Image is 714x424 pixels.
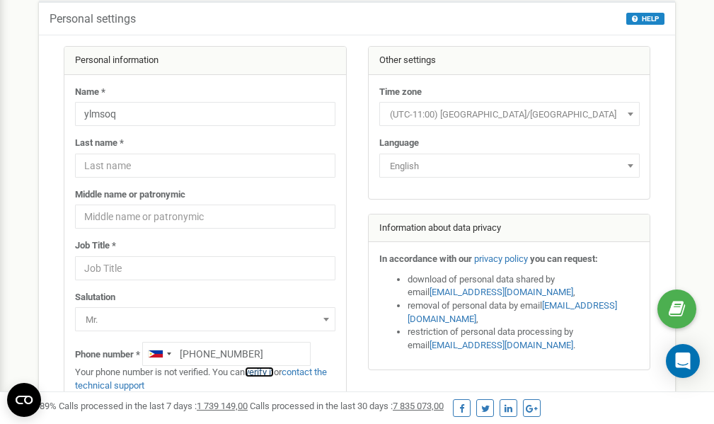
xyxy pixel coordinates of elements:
[408,299,640,326] li: removal of personal data by email ,
[369,214,650,243] div: Information about data privacy
[75,239,116,253] label: Job Title *
[75,256,335,280] input: Job Title
[384,156,635,176] span: English
[50,13,136,25] h5: Personal settings
[7,383,41,417] button: Open CMP widget
[379,253,472,264] strong: In accordance with our
[75,291,115,304] label: Salutation
[245,367,274,377] a: verify it
[64,47,346,75] div: Personal information
[384,105,635,125] span: (UTC-11:00) Pacific/Midway
[379,137,419,150] label: Language
[75,307,335,331] span: Mr.
[393,401,444,411] u: 7 835 073,00
[142,342,311,366] input: +1-800-555-55-55
[80,310,330,330] span: Mr.
[75,367,327,391] a: contact the technical support
[379,86,422,99] label: Time zone
[197,401,248,411] u: 1 739 149,00
[143,343,175,365] div: Telephone country code
[59,401,248,411] span: Calls processed in the last 7 days :
[666,344,700,378] div: Open Intercom Messenger
[626,13,664,25] button: HELP
[75,188,185,202] label: Middle name or patronymic
[474,253,528,264] a: privacy policy
[530,253,598,264] strong: you can request:
[75,102,335,126] input: Name
[430,340,573,350] a: [EMAIL_ADDRESS][DOMAIN_NAME]
[75,366,335,392] p: Your phone number is not verified. You can or
[408,326,640,352] li: restriction of personal data processing by email .
[379,102,640,126] span: (UTC-11:00) Pacific/Midway
[369,47,650,75] div: Other settings
[75,348,140,362] label: Phone number *
[75,154,335,178] input: Last name
[75,137,124,150] label: Last name *
[430,287,573,297] a: [EMAIL_ADDRESS][DOMAIN_NAME]
[408,273,640,299] li: download of personal data shared by email ,
[408,300,617,324] a: [EMAIL_ADDRESS][DOMAIN_NAME]
[379,154,640,178] span: English
[75,205,335,229] input: Middle name or patronymic
[250,401,444,411] span: Calls processed in the last 30 days :
[75,86,105,99] label: Name *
